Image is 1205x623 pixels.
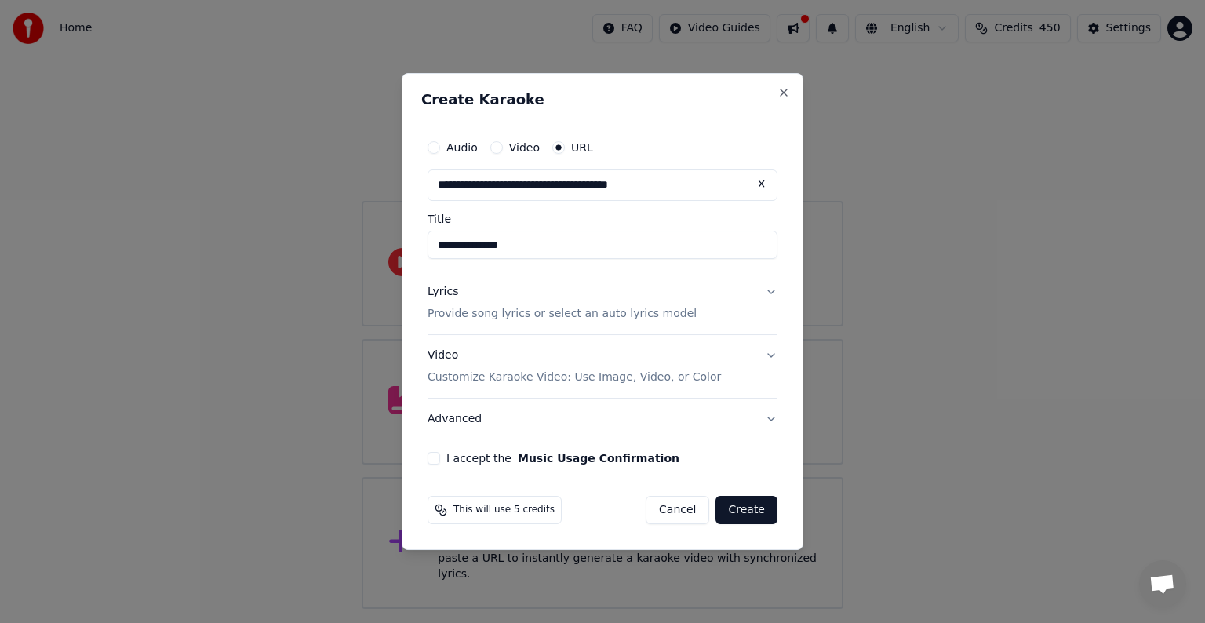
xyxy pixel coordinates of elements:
[646,496,709,524] button: Cancel
[453,504,555,516] span: This will use 5 credits
[428,348,721,385] div: Video
[428,284,458,300] div: Lyrics
[571,142,593,153] label: URL
[446,453,679,464] label: I accept the
[421,93,784,107] h2: Create Karaoke
[715,496,777,524] button: Create
[428,399,777,439] button: Advanced
[428,306,697,322] p: Provide song lyrics or select an auto lyrics model
[428,370,721,385] p: Customize Karaoke Video: Use Image, Video, or Color
[509,142,540,153] label: Video
[428,271,777,334] button: LyricsProvide song lyrics or select an auto lyrics model
[518,453,679,464] button: I accept the
[446,142,478,153] label: Audio
[428,335,777,398] button: VideoCustomize Karaoke Video: Use Image, Video, or Color
[428,213,777,224] label: Title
